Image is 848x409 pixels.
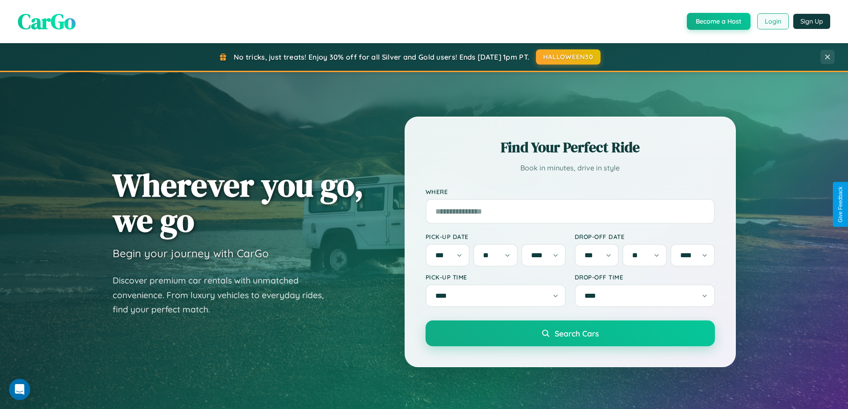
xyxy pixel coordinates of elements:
[536,49,600,65] button: HALLOWEEN30
[793,14,830,29] button: Sign Up
[837,186,844,223] div: Give Feedback
[555,328,599,338] span: Search Cars
[575,273,715,281] label: Drop-off Time
[113,167,364,238] h1: Wherever you go, we go
[426,273,566,281] label: Pick-up Time
[426,138,715,157] h2: Find Your Perfect Ride
[687,13,751,30] button: Become a Host
[426,233,566,240] label: Pick-up Date
[18,7,76,36] span: CarGo
[575,233,715,240] label: Drop-off Date
[426,162,715,174] p: Book in minutes, drive in style
[113,247,269,260] h3: Begin your journey with CarGo
[426,188,715,195] label: Where
[234,53,529,61] span: No tricks, just treats! Enjoy 30% off for all Silver and Gold users! Ends [DATE] 1pm PT.
[9,379,30,400] iframe: Intercom live chat
[113,273,335,317] p: Discover premium car rentals with unmatched convenience. From luxury vehicles to everyday rides, ...
[426,320,715,346] button: Search Cars
[757,13,789,29] button: Login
